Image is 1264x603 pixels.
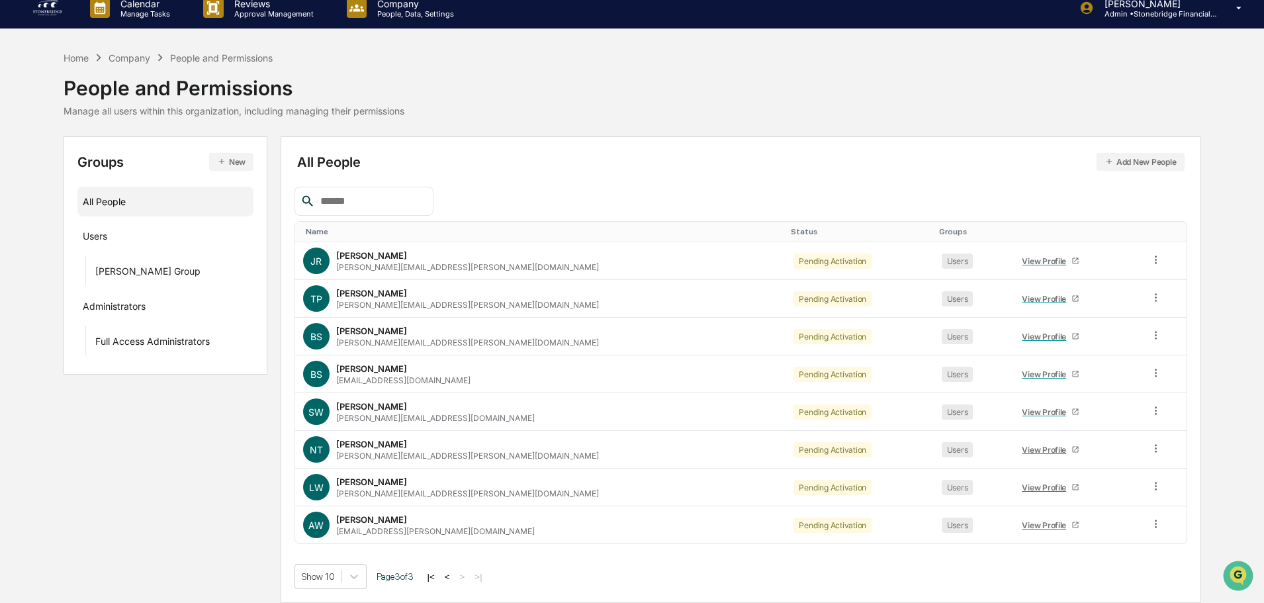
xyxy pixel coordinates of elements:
span: AW [308,520,324,531]
div: Start new chat [45,101,217,115]
div: [PERSON_NAME] [336,439,407,449]
div: View Profile [1022,445,1071,455]
a: 🔎Data Lookup [8,187,89,210]
div: Pending Activation [793,291,872,306]
a: View Profile [1016,515,1085,535]
a: View Profile [1016,440,1085,460]
div: Pending Activation [793,367,872,382]
div: [PERSON_NAME][EMAIL_ADDRESS][DOMAIN_NAME] [336,413,535,423]
button: < [441,571,454,582]
div: View Profile [1022,483,1071,492]
div: Users [942,329,973,344]
div: [PERSON_NAME] [336,288,407,299]
div: [PERSON_NAME][EMAIL_ADDRESS][PERSON_NAME][DOMAIN_NAME] [336,338,599,348]
span: Attestations [109,167,164,180]
div: [EMAIL_ADDRESS][DOMAIN_NAME] [336,375,471,385]
div: [PERSON_NAME] [336,514,407,525]
a: 🖐️Preclearance [8,162,91,185]
div: Users [942,367,973,382]
a: View Profile [1016,402,1085,422]
div: Users [942,480,973,495]
p: Approval Management [224,9,320,19]
p: Manage Tasks [110,9,177,19]
span: TP [310,293,322,304]
div: [PERSON_NAME] Group [95,265,201,281]
div: Toggle SortBy [306,227,781,236]
span: Pylon [132,224,160,234]
div: [PERSON_NAME][EMAIL_ADDRESS][PERSON_NAME][DOMAIN_NAME] [336,451,599,461]
span: BS [310,331,322,342]
div: [EMAIL_ADDRESS][PERSON_NAME][DOMAIN_NAME] [336,526,535,536]
button: Start new chat [225,105,241,121]
div: Administrators [83,301,146,316]
div: [PERSON_NAME][EMAIL_ADDRESS][PERSON_NAME][DOMAIN_NAME] [336,300,599,310]
div: [PERSON_NAME][EMAIL_ADDRESS][PERSON_NAME][DOMAIN_NAME] [336,262,599,272]
a: View Profile [1016,326,1085,347]
div: Toggle SortBy [1152,227,1181,236]
a: View Profile [1016,477,1085,498]
span: SW [308,406,324,418]
div: All People [297,153,1185,171]
div: 🖐️ [13,168,24,179]
div: Pending Activation [793,480,872,495]
div: [PERSON_NAME] [336,363,407,374]
div: Users [942,518,973,533]
div: 🔎 [13,193,24,204]
span: Page 3 of 3 [377,571,414,582]
div: Groups [77,153,254,171]
div: We're available if you need us! [45,115,167,125]
button: >| [471,571,486,582]
a: View Profile [1016,364,1085,385]
div: Users [83,230,107,246]
div: Company [109,52,150,64]
div: Users [942,404,973,420]
div: Home [64,52,89,64]
iframe: Open customer support [1222,559,1257,595]
div: Pending Activation [793,518,872,533]
div: Full Access Administrators [95,336,210,351]
div: Toggle SortBy [791,227,928,236]
div: [PERSON_NAME] [336,477,407,487]
input: Clear [34,60,218,74]
div: Users [942,442,973,457]
div: View Profile [1022,369,1071,379]
div: All People [83,191,249,212]
div: View Profile [1022,256,1071,266]
div: View Profile [1022,294,1071,304]
div: Pending Activation [793,442,872,457]
button: |< [424,571,439,582]
a: View Profile [1016,251,1085,271]
p: Admin • Stonebridge Financial Group [1094,9,1217,19]
span: NT [310,444,323,455]
div: Manage all users within this organization, including managing their permissions [64,105,404,116]
div: View Profile [1022,332,1071,342]
a: 🗄️Attestations [91,162,169,185]
img: 1746055101610-c473b297-6a78-478c-a979-82029cc54cd1 [13,101,37,125]
div: Pending Activation [793,254,872,269]
div: [PERSON_NAME] [336,326,407,336]
div: [PERSON_NAME] [336,401,407,412]
span: BS [310,369,322,380]
div: Toggle SortBy [939,227,1003,236]
span: Data Lookup [26,192,83,205]
div: View Profile [1022,407,1071,417]
div: [PERSON_NAME][EMAIL_ADDRESS][PERSON_NAME][DOMAIN_NAME] [336,488,599,498]
span: Preclearance [26,167,85,180]
div: Pending Activation [793,329,872,344]
button: > [456,571,469,582]
div: Users [942,254,973,269]
div: Pending Activation [793,404,872,420]
a: View Profile [1016,289,1085,309]
p: People, Data, Settings [367,9,461,19]
p: How can we help? [13,28,241,49]
div: View Profile [1022,520,1071,530]
span: JR [310,255,322,267]
div: Users [942,291,973,306]
div: 🗄️ [96,168,107,179]
span: LW [309,482,324,493]
div: People and Permissions [64,66,404,100]
button: New [209,153,253,171]
a: Powered byPylon [93,224,160,234]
